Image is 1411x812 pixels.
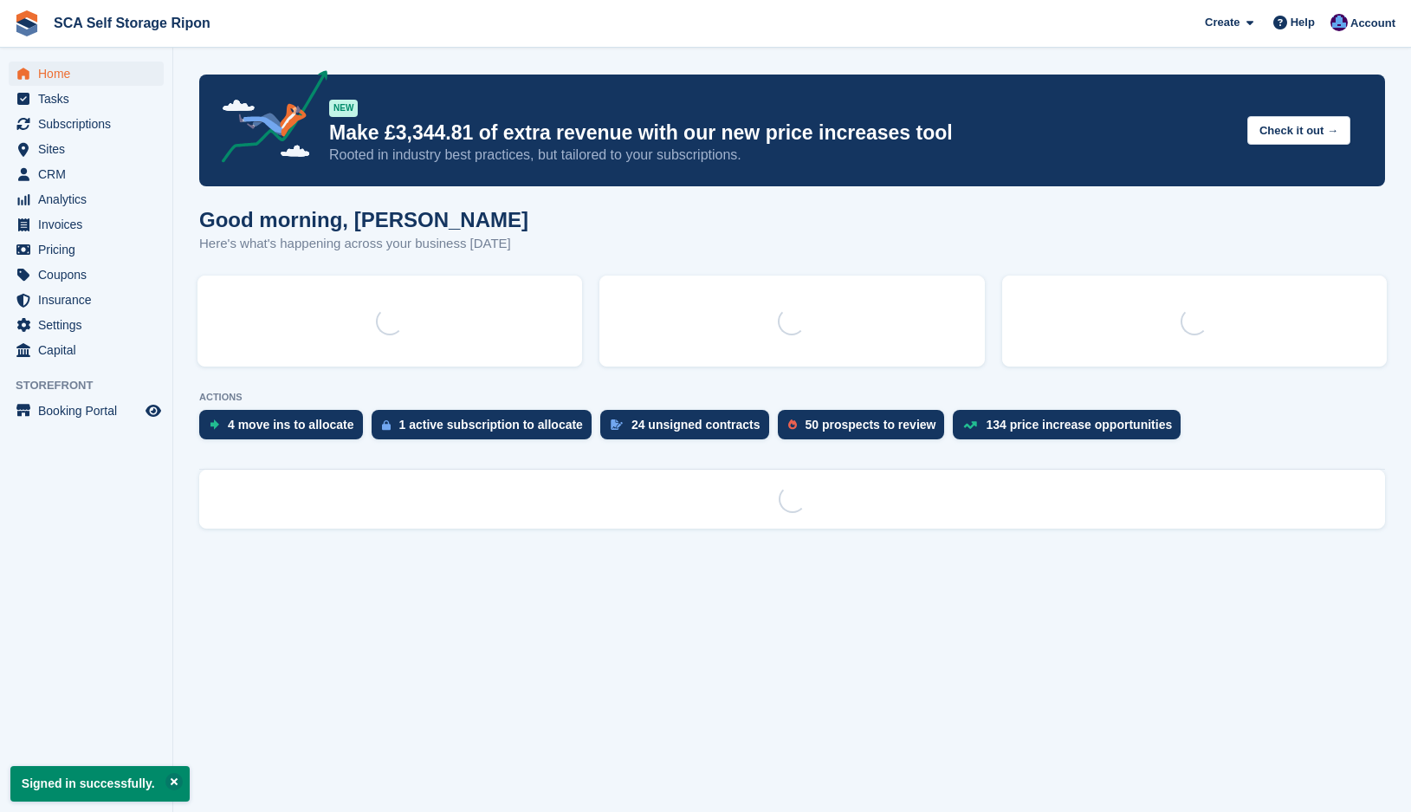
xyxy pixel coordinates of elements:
[9,87,164,111] a: menu
[611,419,623,430] img: contract_signature_icon-13c848040528278c33f63329250d36e43548de30e8caae1d1a13099fd9432cc5.svg
[9,212,164,237] a: menu
[9,338,164,362] a: menu
[38,87,142,111] span: Tasks
[9,263,164,287] a: menu
[9,313,164,337] a: menu
[986,418,1172,432] div: 134 price increase opportunities
[963,421,977,429] img: price_increase_opportunities-93ffe204e8149a01c8c9dc8f82e8f89637d9d84a8eef4429ea346261dce0b2c0.svg
[14,10,40,36] img: stora-icon-8386f47178a22dfd0bd8f6a31ec36ba5ce8667c1dd55bd0f319d3a0aa187defe.svg
[9,162,164,186] a: menu
[38,212,142,237] span: Invoices
[329,100,358,117] div: NEW
[953,410,1189,448] a: 134 price increase opportunities
[9,112,164,136] a: menu
[1247,116,1350,145] button: Check it out →
[228,418,354,432] div: 4 move ins to allocate
[631,418,761,432] div: 24 unsigned contracts
[199,234,528,254] p: Here's what's happening across your business [DATE]
[207,70,328,169] img: price-adjustments-announcement-icon-8257ccfd72463d97f412b2fc003d46551f7dbcb40ab6d574587a9cd5c0d94...
[329,146,1233,165] p: Rooted in industry best practices, but tailored to your subscriptions.
[38,399,142,423] span: Booking Portal
[38,288,142,312] span: Insurance
[1205,14,1239,31] span: Create
[382,419,391,431] img: active_subscription_to_allocate_icon-d502201f5373d7db506a760aba3b589e785aa758c864c3986d89f69b8ff3...
[143,400,164,421] a: Preview store
[329,120,1233,146] p: Make £3,344.81 of extra revenue with our new price increases tool
[38,162,142,186] span: CRM
[38,338,142,362] span: Capital
[199,392,1385,403] p: ACTIONS
[1291,14,1315,31] span: Help
[38,62,142,86] span: Home
[9,399,164,423] a: menu
[9,237,164,262] a: menu
[9,62,164,86] a: menu
[1350,15,1395,32] span: Account
[10,766,190,802] p: Signed in successfully.
[1330,14,1348,31] img: Sarah Race
[47,9,217,37] a: SCA Self Storage Ripon
[38,313,142,337] span: Settings
[9,288,164,312] a: menu
[16,377,172,394] span: Storefront
[399,418,583,432] div: 1 active subscription to allocate
[778,410,954,448] a: 50 prospects to review
[38,137,142,161] span: Sites
[38,237,142,262] span: Pricing
[9,137,164,161] a: menu
[788,419,797,430] img: prospect-51fa495bee0391a8d652442698ab0144808aea92771e9ea1ae160a38d050c398.svg
[372,410,600,448] a: 1 active subscription to allocate
[210,419,219,430] img: move_ins_to_allocate_icon-fdf77a2bb77ea45bf5b3d319d69a93e2d87916cf1d5bf7949dd705db3b84f3ca.svg
[199,410,372,448] a: 4 move ins to allocate
[600,410,778,448] a: 24 unsigned contracts
[9,187,164,211] a: menu
[806,418,936,432] div: 50 prospects to review
[38,112,142,136] span: Subscriptions
[38,187,142,211] span: Analytics
[38,263,142,287] span: Coupons
[199,208,528,231] h1: Good morning, [PERSON_NAME]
